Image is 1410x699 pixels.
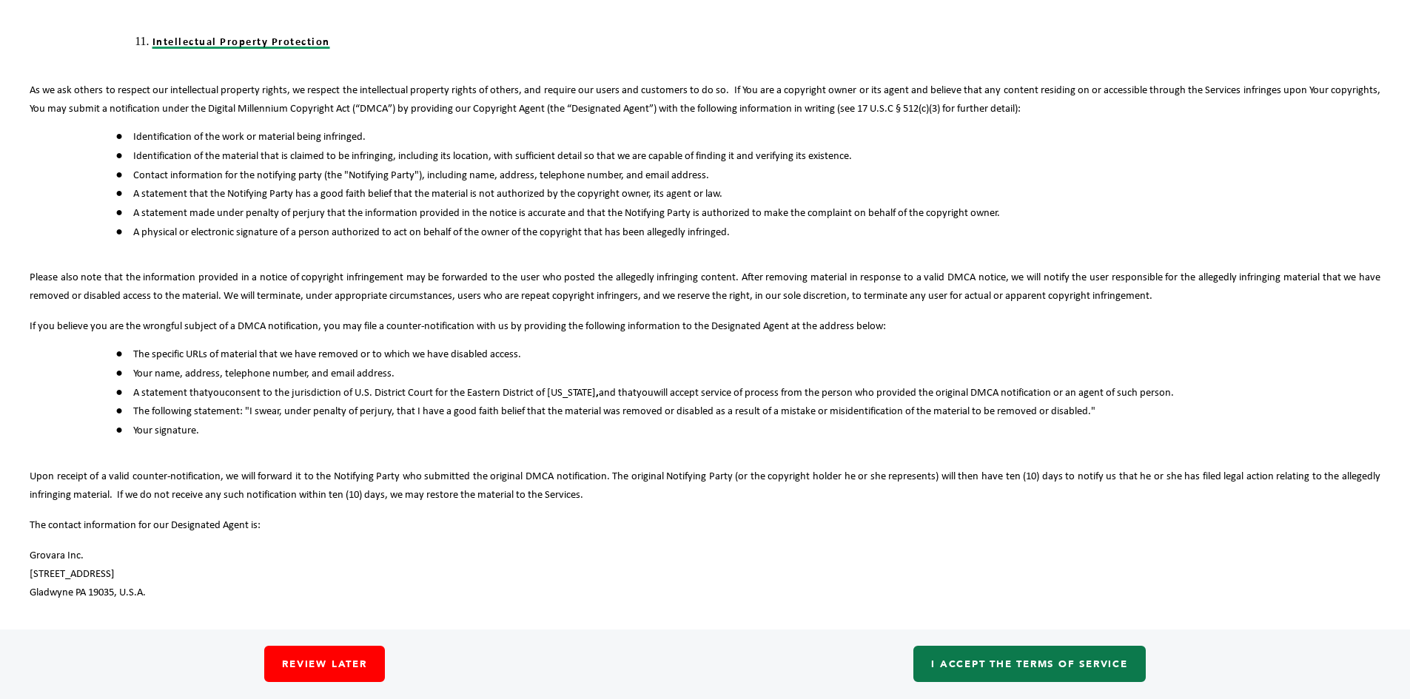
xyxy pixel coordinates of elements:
span: A statement made under penalty of perjury that the information provided in the notice is accurate... [133,208,1000,219]
span: Upon receipt of a valid counter-notification, we will forward it to the Notifying Party who submi... [30,471,1380,501]
span: As we ask others to respect our intellectual property rights, we respect the intellectual propert... [30,85,1380,115]
span: you [208,388,225,399]
span: A statement that the Notifying Party has a good faith belief that the material is not authorized ... [133,189,722,200]
a: I accept the Terms of Service [913,646,1145,682]
span: Gladwyne PA 19035, U.S.A. [30,587,146,598]
span: A statement that [133,388,208,399]
a: Review Later [264,646,384,682]
span: Identification of the material that is claimed to be infringing, including its location, with suf... [133,151,852,162]
span: and that [599,388,637,399]
span: Identification of the work or material being infringed. [133,132,366,143]
span: A physical or electronic signature of a person authorized to act on behalf of the owner of the co... [133,227,730,238]
span: Intellectual Property Protection [152,37,330,48]
span: Please also note that the information provided in a notice of copyright infringement may be forwa... [30,272,1380,302]
span: The specific URLs of material that we have removed or to which we have disabled access. [133,349,521,360]
span: Grovara Inc. [30,550,84,561]
span: The following statement: "I swear, under penalty of perjury, that I have a good faith belief that... [133,406,1095,417]
span: you [637,388,654,399]
span: consent to the jurisdiction of U.S. District Court for the Eastern District of [US_STATE] [225,388,596,399]
span: [STREET_ADDRESS] [30,569,115,580]
span: , [596,388,599,399]
span: Your name, address, telephone number, and email address. [133,368,395,379]
span: If you believe you are the wrongful subject of a DMCA notification, you may file a counter-notifi... [30,321,886,332]
span: The contact information for our Designated Agent is: [30,520,261,531]
span: Contact information for the notifying party (the "Notifying Party"), including name, address, tel... [133,170,709,181]
span: will accept service of process from the person who provided the original DMCA notification or an ... [654,388,1174,399]
span: Your signature. [133,425,199,436]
